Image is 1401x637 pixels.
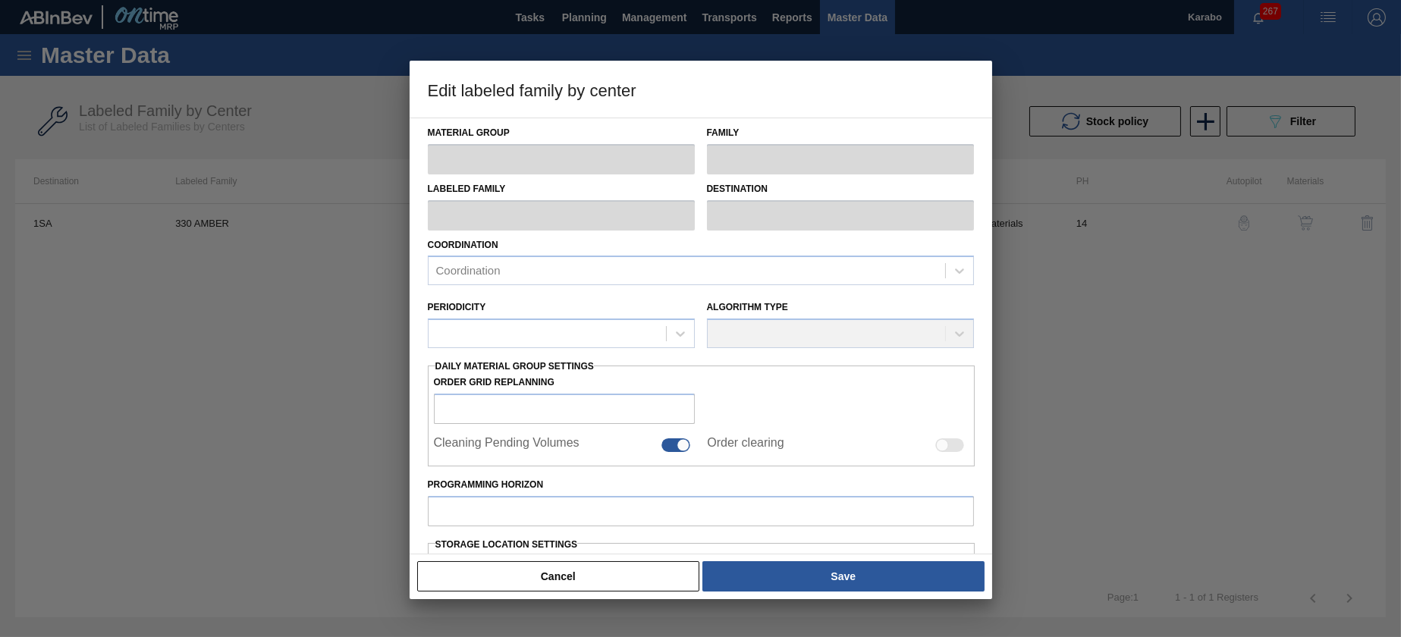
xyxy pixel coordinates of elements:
[434,372,696,394] label: Order Grid Replanning
[702,561,984,591] button: Save
[707,436,784,454] label: Order clearing
[428,178,695,200] label: Labeled Family
[428,240,498,250] label: Coordination
[410,61,992,118] h3: Edit labeled family by center
[436,265,501,278] div: Coordination
[417,561,700,591] button: Cancel
[435,539,578,550] span: Storage Location Settings
[428,302,486,312] label: Periodicity
[435,361,594,372] span: Daily Material Group Settings
[707,178,974,200] label: Destination
[428,474,974,496] label: Programming Horizon
[434,553,551,571] label: When enabled, the system will display stocks from different storage locations.
[707,302,788,312] label: Algorithm Type
[434,436,580,454] label: Cleaning Pending Volumes
[428,122,695,144] label: Material Group
[707,122,974,144] label: Family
